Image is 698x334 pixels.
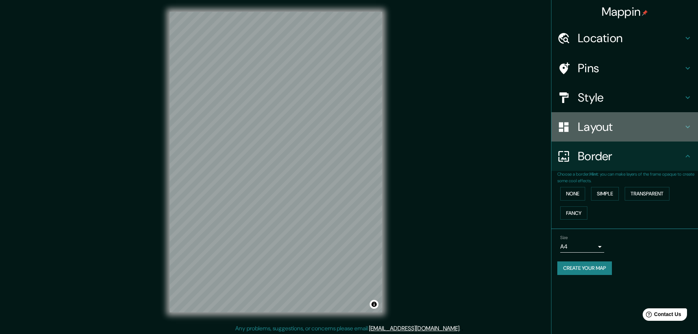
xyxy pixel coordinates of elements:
div: Style [551,83,698,112]
div: . [462,324,463,333]
div: Location [551,23,698,53]
button: None [560,187,585,201]
h4: Layout [578,120,683,134]
canvas: Map [170,12,382,312]
label: Size [560,235,568,241]
b: Hint [590,171,598,177]
div: Layout [551,112,698,142]
h4: Style [578,90,683,105]
button: Fancy [560,206,587,220]
p: Choose a border. : you can make layers of the frame opaque to create some cool effects. [557,171,698,184]
h4: Location [578,31,683,45]
div: Border [551,142,698,171]
button: Simple [591,187,619,201]
button: Toggle attribution [370,300,378,309]
p: Any problems, suggestions, or concerns please email . [235,324,461,333]
img: pin-icon.png [642,10,648,16]
iframe: Help widget launcher [633,305,690,326]
a: [EMAIL_ADDRESS][DOMAIN_NAME] [369,324,459,332]
h4: Mappin [602,4,648,19]
div: A4 [560,241,604,253]
div: . [461,324,462,333]
h4: Border [578,149,683,164]
button: Create your map [557,261,612,275]
div: Pins [551,54,698,83]
h4: Pins [578,61,683,76]
button: Transparent [625,187,669,201]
